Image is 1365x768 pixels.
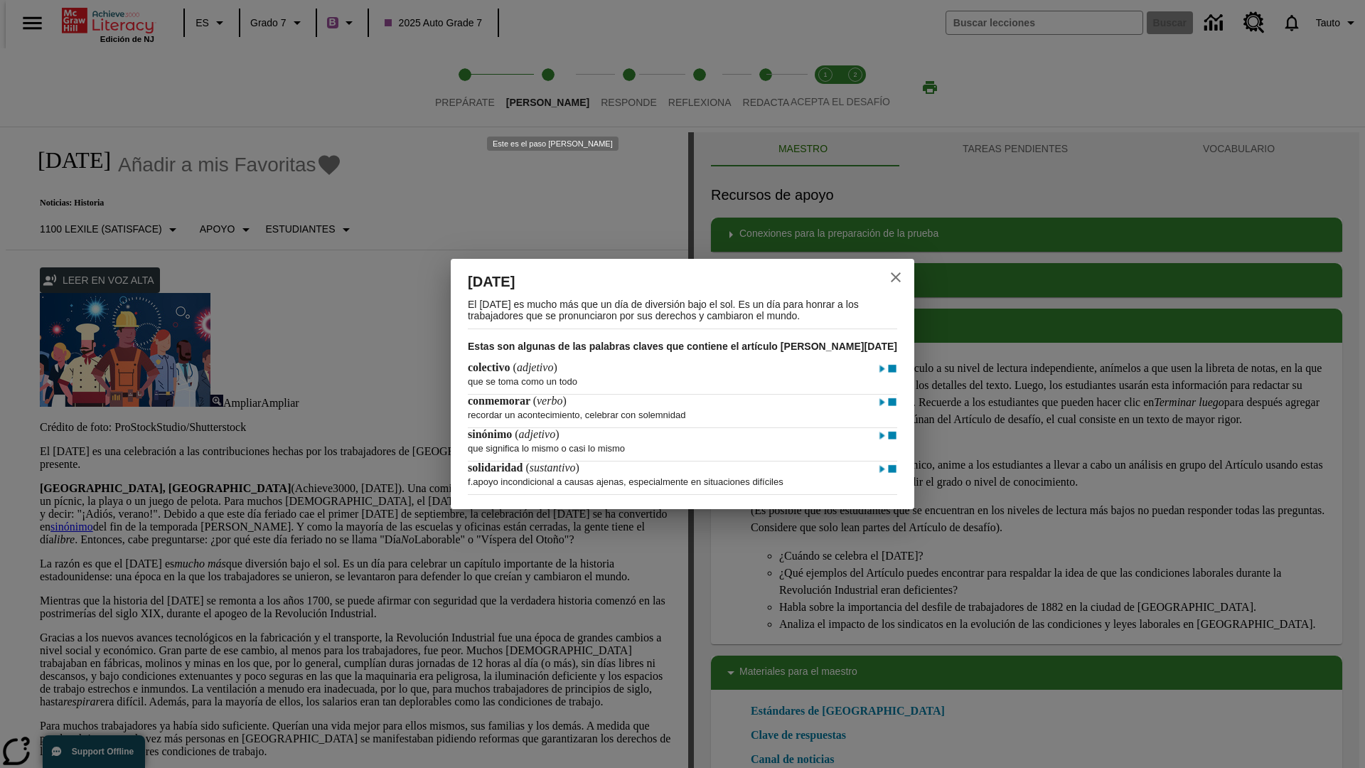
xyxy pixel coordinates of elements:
h3: Estas son algunas de las palabras claves que contiene el artículo [PERSON_NAME][DATE] [468,329,897,362]
span: colectivo [468,361,513,373]
p: que se toma como un todo [468,369,894,387]
span: solidaridad [468,462,525,474]
span: f. [468,476,473,487]
img: Detener - conmemorar [887,395,897,410]
div: Este es el paso [PERSON_NAME] [487,137,619,151]
span: adjetivo [517,361,554,373]
p: recordar un acontecimiento, celebrar con solemnidad [468,402,894,420]
h4: ( ) [468,361,557,374]
h2: [DATE] [468,270,855,293]
img: Reproducir - conmemorar [877,395,887,410]
span: sinónimo [468,428,515,440]
img: Detener - sinónimo [887,429,897,443]
h4: ( ) [468,462,579,474]
img: Detener - solidaridad [887,462,897,476]
img: Detener - colectivo [887,362,897,376]
img: Reproducir - solidaridad [877,462,887,476]
span: sustantivo [530,462,576,474]
p: apoyo incondicional a causas ajenas, especialmente en situaciones difíciles [468,469,894,487]
p: El [DATE] es mucho más que un día de diversión bajo el sol. Es un día para honrar a los trabajado... [468,293,894,329]
button: close [879,260,913,294]
h4: ( ) [468,395,567,407]
img: Reproducir - sinónimo [877,429,887,443]
p: que significa lo mismo o casi lo mismo [468,436,894,454]
span: verbo [537,395,562,407]
span: adjetivo [519,428,556,440]
span: conmemorar [468,395,533,407]
img: Reproducir - colectivo [877,362,887,376]
h4: ( ) [468,428,559,441]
